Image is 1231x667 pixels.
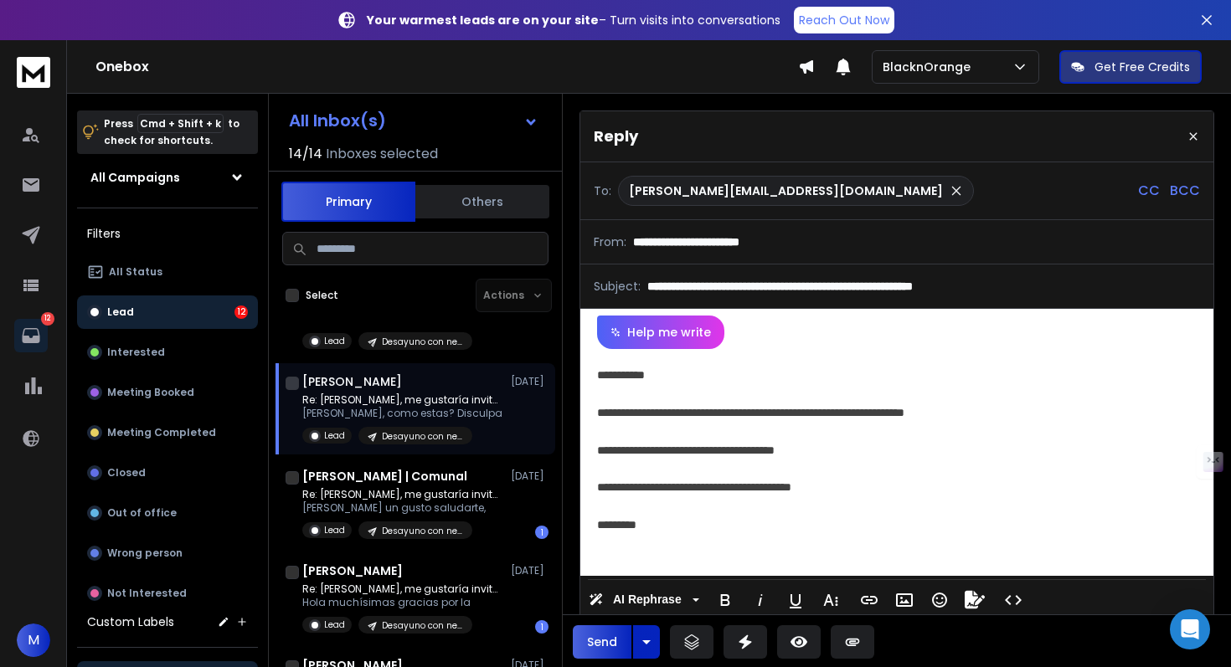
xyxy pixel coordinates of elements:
p: Desayuno con neivor [382,525,462,537]
button: AI Rephrase [585,583,703,617]
p: [DATE] [511,564,549,577]
a: Reach Out Now [794,7,894,33]
button: Closed [77,456,258,490]
p: Subject: [594,278,641,295]
p: Wrong person [107,546,183,560]
button: More Text [815,583,847,617]
p: BCC [1170,181,1200,201]
div: Open Intercom Messenger [1170,609,1210,649]
span: Cmd + Shift + k [137,114,224,133]
span: 14 / 14 [289,144,322,164]
p: From: [594,233,626,250]
button: Help me write [597,316,724,349]
button: Not Interested [77,577,258,610]
p: Re: [PERSON_NAME], me gustaría invitarte [302,488,503,501]
button: Meeting Booked [77,376,258,409]
p: Lead [107,305,134,319]
h1: All Campaigns [90,169,180,186]
button: Underline (⌘U) [780,583,811,617]
p: Desayuno con neivor [382,430,462,443]
button: Lead12 [77,295,258,329]
button: Bold (⌘B) [709,583,741,617]
p: – Turn visits into conversations [367,12,780,28]
p: Hola muchísimas gracias por la [302,596,503,609]
h1: [PERSON_NAME] [302,562,403,579]
button: Insert Link (⌘K) [853,583,885,617]
div: 12 [234,305,248,319]
p: Re: [PERSON_NAME], me gustaría invitarte [302,393,503,407]
button: Interested [77,336,258,369]
button: All Inbox(s) [276,104,552,137]
p: 12 [41,312,54,326]
p: BlacknOrange [883,59,977,75]
p: Press to check for shortcuts. [104,115,240,149]
button: Italic (⌘I) [744,583,776,617]
p: [DATE] [511,469,549,483]
p: CC [1138,181,1160,201]
button: Wrong person [77,536,258,570]
p: [PERSON_NAME][EMAIL_ADDRESS][DOMAIN_NAME] [629,182,943,199]
h1: [PERSON_NAME] | Comunal [302,468,467,485]
div: 1 [535,620,549,634]
p: Lead [324,429,345,442]
p: Lead [324,618,345,631]
button: Insert Image (⌘P) [888,583,920,617]
p: Closed [107,466,146,480]
p: Meeting Booked [107,386,194,399]
div: 1 [535,526,549,539]
img: logo [17,57,50,88]
p: [DATE] [511,375,549,388]
p: Out of office [107,506,177,520]
p: [PERSON_NAME], como estas? Disculpa [302,407,503,420]
p: Desayuno con neivor [382,619,462,632]
p: All Status [109,265,162,279]
button: Out of office [77,496,258,530]
label: Select [306,289,338,302]
p: [PERSON_NAME] un gusto saludarte, [302,501,503,515]
p: Lead [324,335,345,347]
button: All Campaigns [77,161,258,194]
h1: [PERSON_NAME] [302,373,402,390]
h1: All Inbox(s) [289,112,386,129]
p: Desayuno con neivor [382,336,462,348]
p: Interested [107,346,165,359]
p: Meeting Completed [107,426,216,439]
button: Code View [997,583,1029,617]
h3: Custom Labels [87,613,174,630]
p: Not Interested [107,587,187,600]
button: Primary [281,182,415,222]
button: Send [573,625,631,659]
p: Re: [PERSON_NAME], me gustaría invitarte [302,582,503,596]
h3: Filters [77,222,258,245]
span: AI Rephrase [610,593,685,607]
button: All Status [77,255,258,289]
h1: Onebox [95,57,798,77]
p: Get Free Credits [1095,59,1190,75]
button: Meeting Completed [77,416,258,449]
button: M [17,623,50,657]
h3: Inboxes selected [326,144,438,164]
p: To: [594,182,611,199]
p: Reach Out Now [799,12,889,28]
strong: Your warmest leads are on your site [367,12,599,28]
p: Reply [594,125,638,148]
button: Others [415,183,549,220]
button: Get Free Credits [1059,50,1202,84]
p: Lead [324,524,345,536]
a: 12 [14,319,48,352]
